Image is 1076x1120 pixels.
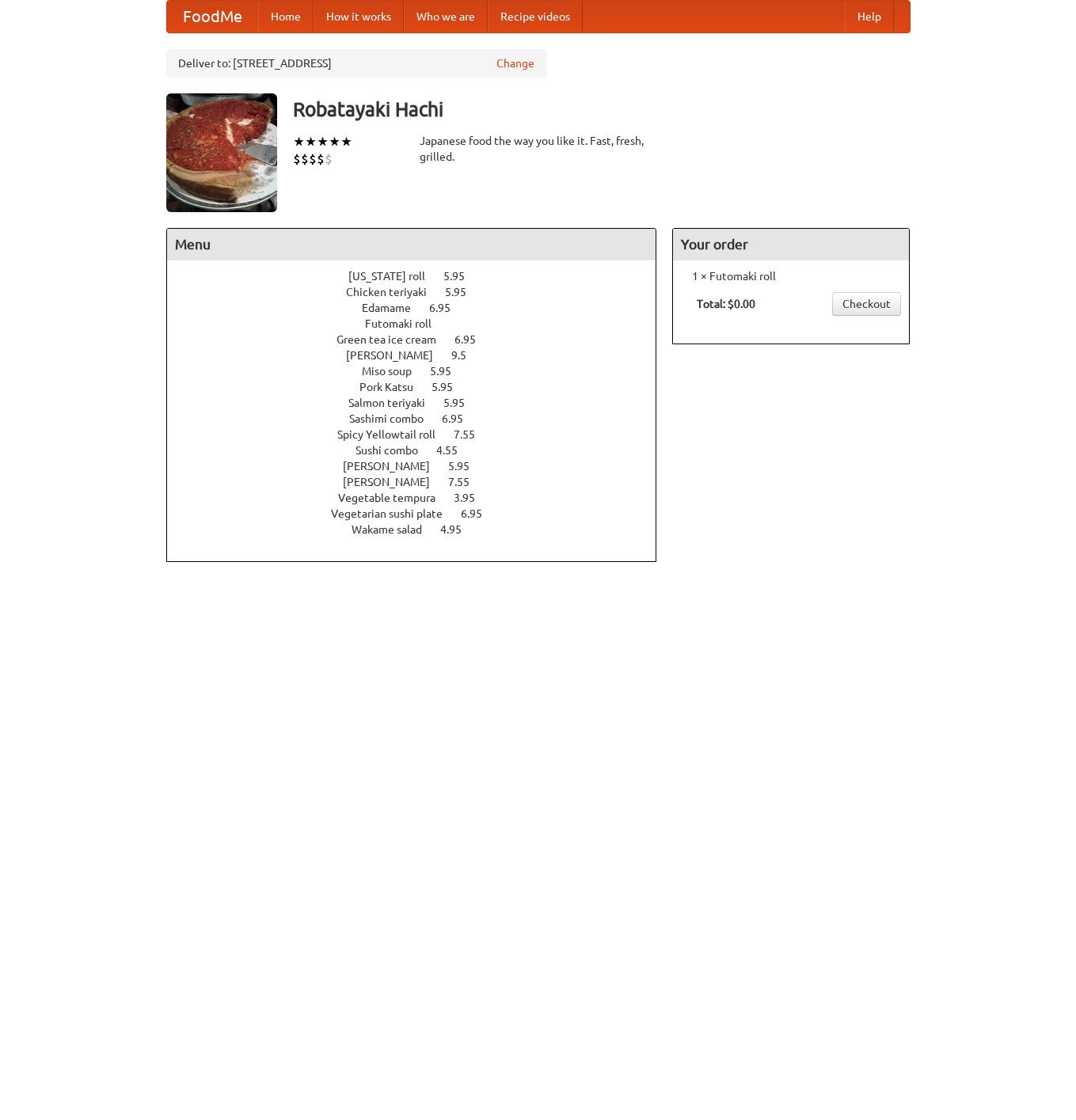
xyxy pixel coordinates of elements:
[697,298,755,310] b: Total: $0.00
[301,150,309,168] li: $
[293,133,305,150] li: ★
[442,412,479,425] span: 6.95
[317,150,325,168] li: $
[317,133,329,150] li: ★
[448,476,485,488] span: 7.55
[362,365,428,378] span: Miso soup
[346,349,496,362] a: [PERSON_NAME] 9.5
[845,1,894,32] a: Help
[331,507,511,520] a: Vegetarian sushi plate 6.95
[336,333,452,346] span: Green tea ice cream
[346,286,443,298] span: Chicken teriyaki
[352,523,438,536] span: Wakame salad
[325,150,333,168] li: $
[349,412,492,425] a: Sashimi combo 6.95
[488,1,583,32] a: Recipe videos
[343,460,499,473] a: [PERSON_NAME] 5.95
[359,381,429,393] span: Pork Katsu
[338,492,504,504] a: Vegetable tempura 3.95
[343,460,446,473] span: [PERSON_NAME]
[359,381,482,393] a: Pork Katsu 5.95
[348,270,494,283] a: [US_STATE] roll 5.95
[496,55,534,71] a: Change
[448,460,485,473] span: 5.95
[348,270,441,283] span: [US_STATE] roll
[336,333,505,346] a: Green tea ice cream 6.95
[337,428,504,441] a: Spicy Yellowtail roll 7.55
[445,286,482,298] span: 5.95
[451,349,482,362] span: 9.5
[166,49,546,78] div: Deliver to: [STREET_ADDRESS]
[337,428,451,441] span: Spicy Yellowtail roll
[429,302,466,314] span: 6.95
[365,317,447,330] span: Futomaki roll
[832,292,901,316] a: Checkout
[331,507,458,520] span: Vegetarian sushi plate
[355,444,487,457] a: Sushi combo 4.55
[314,1,404,32] a: How it works
[258,1,314,32] a: Home
[167,229,656,260] h4: Menu
[430,365,467,378] span: 5.95
[436,444,473,457] span: 4.55
[309,150,317,168] li: $
[362,302,427,314] span: Edamame
[340,133,352,150] li: ★
[404,1,488,32] a: Who we are
[293,93,911,125] h3: Robatayaki Hachi
[349,412,439,425] span: Sashimi combo
[348,397,441,409] span: Salmon teriyaki
[346,286,496,298] a: Chicken teriyaki 5.95
[454,428,491,441] span: 7.55
[329,133,340,150] li: ★
[343,476,446,488] span: [PERSON_NAME]
[166,93,277,212] img: angular.jpg
[348,397,494,409] a: Salmon teriyaki 5.95
[454,333,492,346] span: 6.95
[365,317,477,330] a: Futomaki roll
[305,133,317,150] li: ★
[355,444,434,457] span: Sushi combo
[673,229,909,260] h4: Your order
[440,523,477,536] span: 4.95
[293,150,301,168] li: $
[461,507,498,520] span: 6.95
[362,302,480,314] a: Edamame 6.95
[432,381,469,393] span: 5.95
[443,270,481,283] span: 5.95
[343,476,499,488] a: [PERSON_NAME] 7.55
[454,492,491,504] span: 3.95
[443,397,481,409] span: 5.95
[352,523,491,536] a: Wakame salad 4.95
[346,349,449,362] span: [PERSON_NAME]
[420,133,657,165] div: Japanese food the way you like it. Fast, fresh, grilled.
[338,492,451,504] span: Vegetable tempura
[167,1,258,32] a: FoodMe
[681,268,901,284] li: 1 × Futomaki roll
[362,365,481,378] a: Miso soup 5.95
